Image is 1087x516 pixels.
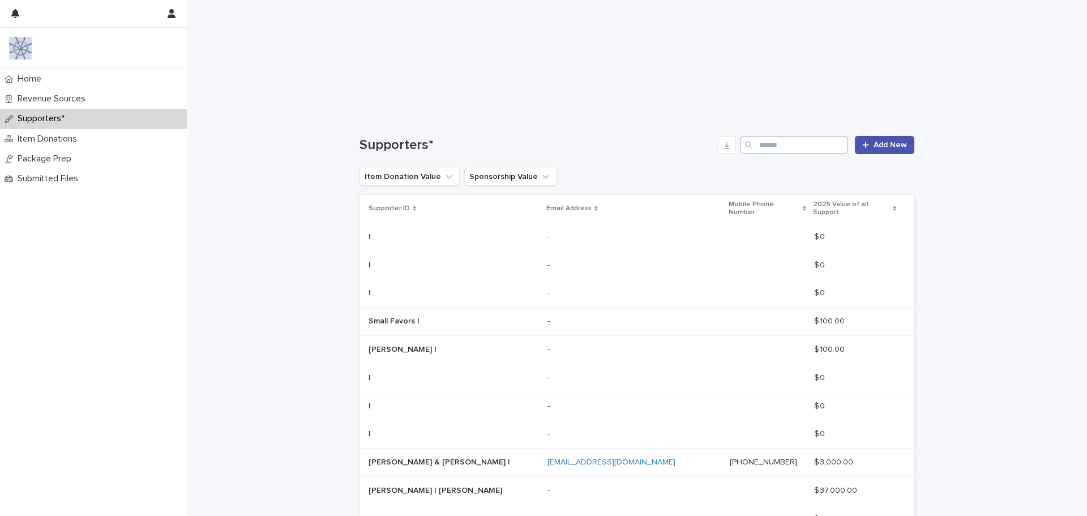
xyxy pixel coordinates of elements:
[547,399,552,411] p: -
[547,484,552,496] p: -
[369,484,504,496] p: [PERSON_NAME] | [PERSON_NAME]
[547,286,552,298] p: -
[369,202,410,215] p: Supporter ID
[729,198,801,219] p: Mobile Phone Number
[369,314,422,326] p: Small Favors |
[874,141,907,149] span: Add New
[547,343,552,355] p: -
[360,308,914,336] tr: Small Favors |Small Favors | -- $ 100.00$ 100.00
[741,136,848,154] input: Search
[360,279,914,308] tr: || -- $ 0$ 0
[369,455,512,467] p: [PERSON_NAME] & [PERSON_NAME] |
[814,258,827,270] p: $ 0
[13,173,87,184] p: Submitted Files
[369,399,373,411] p: |
[369,258,373,270] p: |
[547,458,675,466] a: [EMAIL_ADDRESS][DOMAIN_NAME]
[369,427,373,439] p: |
[546,202,592,215] p: Email Address
[547,314,552,326] p: -
[9,37,32,59] img: 9nJvCigXQD6Aux1Mxhwl
[360,137,713,153] h1: Supporters*
[360,335,914,364] tr: [PERSON_NAME] |[PERSON_NAME] | -- $ 100.00$ 100.00
[13,74,50,84] p: Home
[13,113,74,124] p: Supporters*
[814,314,847,326] p: $ 100.00
[13,134,86,144] p: Item Donations
[360,251,914,279] tr: || -- $ 0$ 0
[814,484,859,496] p: $ 37,000.00
[360,476,914,505] tr: [PERSON_NAME] | [PERSON_NAME][PERSON_NAME] | [PERSON_NAME] -- $ 37,000.00$ 37,000.00
[814,399,827,411] p: $ 0
[814,455,855,467] p: $ 3,000.00
[360,392,914,420] tr: || -- $ 0$ 0
[464,168,557,186] button: Sponsorship Value
[360,364,914,392] tr: || -- $ 0$ 0
[547,371,552,383] p: -
[547,427,552,439] p: -
[369,371,373,383] p: |
[814,286,827,298] p: $ 0
[369,230,373,242] p: |
[814,343,847,355] p: $ 100.00
[547,230,552,242] p: -
[730,458,797,466] a: [PHONE_NUMBER]
[369,286,373,298] p: |
[13,153,80,164] p: Package Prep
[360,449,914,477] tr: [PERSON_NAME] & [PERSON_NAME] |[PERSON_NAME] & [PERSON_NAME] | [EMAIL_ADDRESS][DOMAIN_NAME] [PHON...
[369,343,439,355] p: [PERSON_NAME] |
[855,136,914,154] a: Add New
[814,230,827,242] p: $ 0
[814,427,827,439] p: $ 0
[360,168,460,186] button: Item Donation Value
[814,371,827,383] p: $ 0
[813,198,889,219] p: 2025 Value of all Support
[547,258,552,270] p: -
[360,420,914,449] tr: || -- $ 0$ 0
[360,223,914,251] tr: || -- $ 0$ 0
[13,93,95,104] p: Revenue Sources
